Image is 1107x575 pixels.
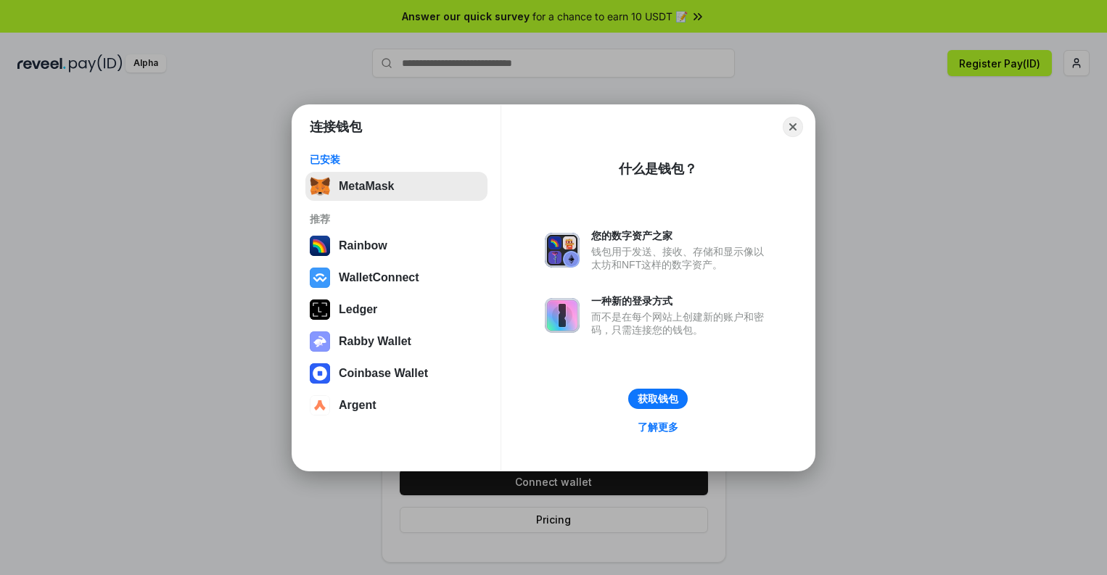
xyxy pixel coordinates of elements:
button: WalletConnect [305,263,487,292]
button: Coinbase Wallet [305,359,487,388]
button: Rabby Wallet [305,327,487,356]
div: 而不是在每个网站上创建新的账户和密码，只需连接您的钱包。 [591,310,771,336]
div: 了解更多 [638,421,678,434]
div: Ledger [339,303,377,316]
h1: 连接钱包 [310,118,362,136]
div: Rabby Wallet [339,335,411,348]
div: 您的数字资产之家 [591,229,771,242]
div: 已安装 [310,153,483,166]
img: svg+xml,%3Csvg%20width%3D%2228%22%20height%3D%2228%22%20viewBox%3D%220%200%2028%2028%22%20fill%3D... [310,395,330,415]
div: WalletConnect [339,271,419,284]
div: Rainbow [339,239,387,252]
a: 了解更多 [629,418,687,437]
img: svg+xml,%3Csvg%20xmlns%3D%22http%3A%2F%2Fwww.w3.org%2F2000%2Fsvg%22%20fill%3D%22none%22%20viewBox... [310,331,330,352]
button: Ledger [305,295,487,324]
div: 什么是钱包？ [619,160,697,178]
button: Rainbow [305,231,487,260]
div: Argent [339,399,376,412]
div: 一种新的登录方式 [591,294,771,307]
img: svg+xml,%3Csvg%20xmlns%3D%22http%3A%2F%2Fwww.w3.org%2F2000%2Fsvg%22%20fill%3D%22none%22%20viewBox... [545,233,580,268]
button: Argent [305,391,487,420]
img: svg+xml,%3Csvg%20width%3D%2228%22%20height%3D%2228%22%20viewBox%3D%220%200%2028%2028%22%20fill%3D... [310,268,330,288]
button: MetaMask [305,172,487,201]
div: 钱包用于发送、接收、存储和显示像以太坊和NFT这样的数字资产。 [591,245,771,271]
button: 获取钱包 [628,389,688,409]
div: MetaMask [339,180,394,193]
div: Coinbase Wallet [339,367,428,380]
button: Close [783,117,803,137]
img: svg+xml,%3Csvg%20xmlns%3D%22http%3A%2F%2Fwww.w3.org%2F2000%2Fsvg%22%20width%3D%2228%22%20height%3... [310,299,330,320]
img: svg+xml,%3Csvg%20fill%3D%22none%22%20height%3D%2233%22%20viewBox%3D%220%200%2035%2033%22%20width%... [310,176,330,197]
img: svg+xml,%3Csvg%20width%3D%2228%22%20height%3D%2228%22%20viewBox%3D%220%200%2028%2028%22%20fill%3D... [310,363,330,384]
img: svg+xml,%3Csvg%20width%3D%22120%22%20height%3D%22120%22%20viewBox%3D%220%200%20120%20120%22%20fil... [310,236,330,256]
img: svg+xml,%3Csvg%20xmlns%3D%22http%3A%2F%2Fwww.w3.org%2F2000%2Fsvg%22%20fill%3D%22none%22%20viewBox... [545,298,580,333]
div: 推荐 [310,212,483,226]
div: 获取钱包 [638,392,678,405]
